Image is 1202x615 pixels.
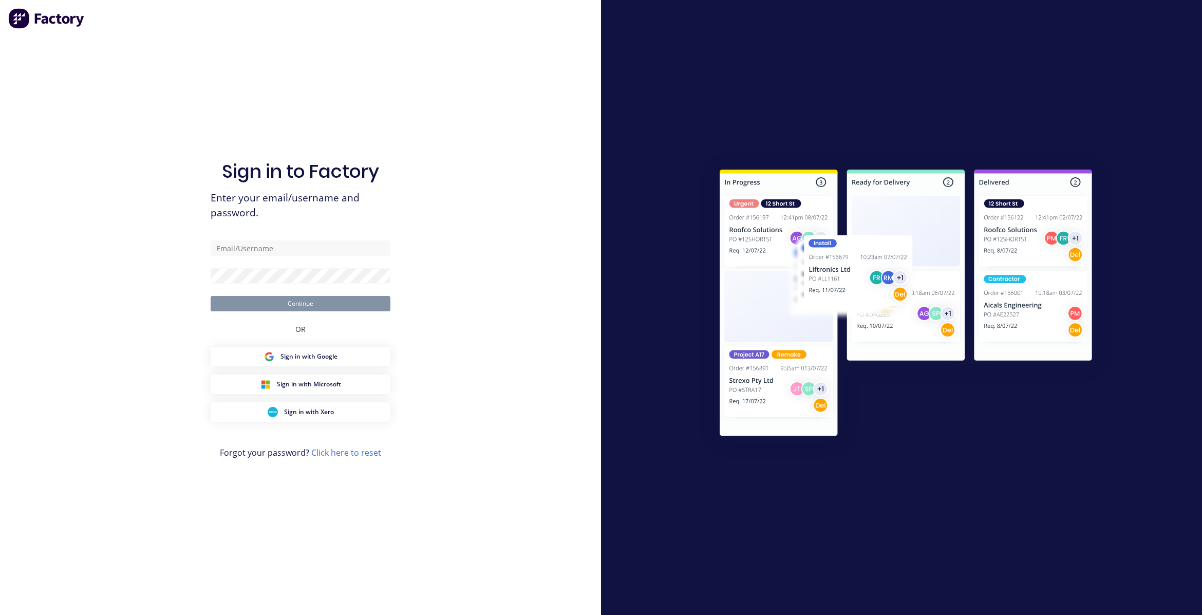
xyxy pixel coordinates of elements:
img: Factory [8,8,85,29]
button: Google Sign inSign in with Google [211,347,390,366]
button: Continue [211,296,390,311]
img: Microsoft Sign in [260,379,271,389]
span: Sign in with Xero [284,407,334,417]
button: Xero Sign inSign in with Xero [211,402,390,422]
img: Xero Sign in [268,407,278,417]
span: Enter your email/username and password. [211,191,390,220]
span: Forgot your password? [220,446,381,459]
h1: Sign in to Factory [222,160,379,182]
a: Click here to reset [311,447,381,458]
span: Sign in with Microsoft [277,380,341,389]
span: Sign in with Google [280,352,337,361]
img: Sign in [697,149,1115,460]
img: Google Sign in [264,351,274,362]
button: Microsoft Sign inSign in with Microsoft [211,375,390,394]
div: OR [295,311,306,347]
input: Email/Username [211,240,390,256]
